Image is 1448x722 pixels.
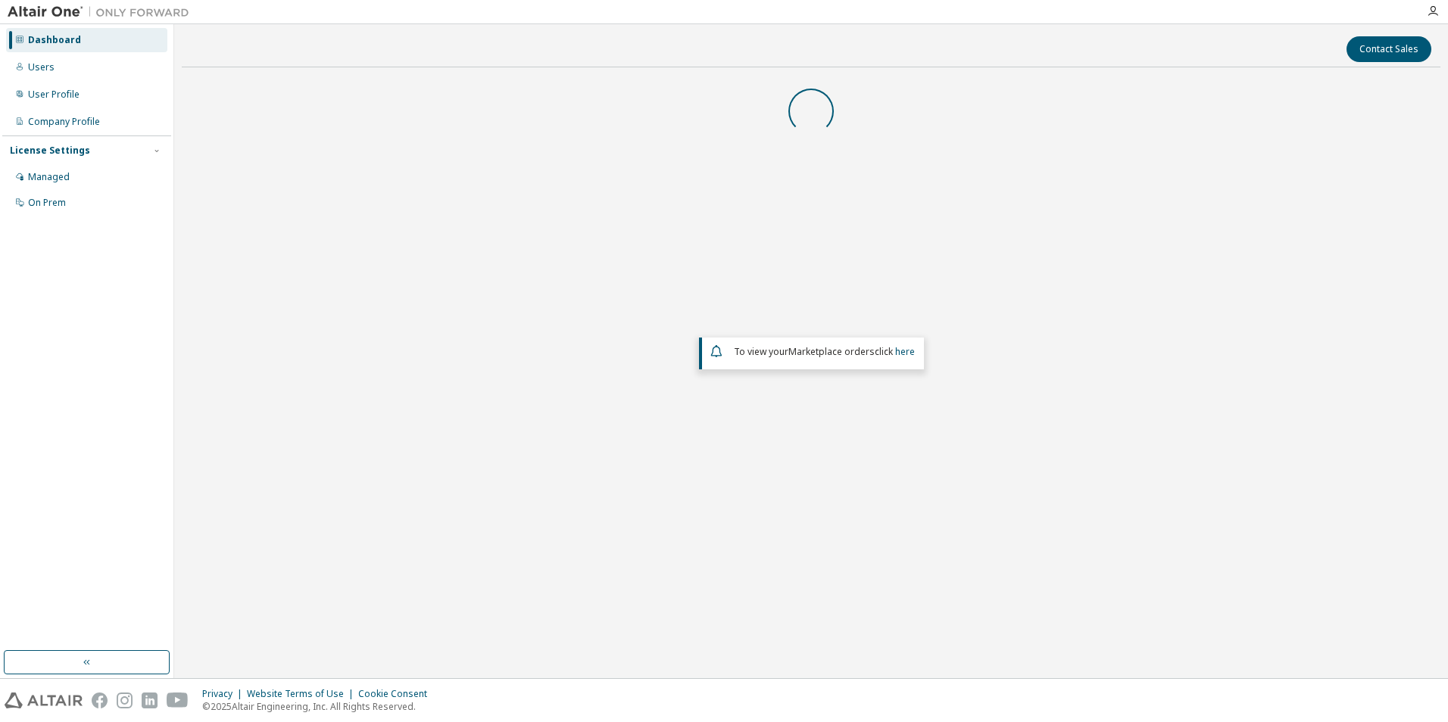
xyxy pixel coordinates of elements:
[28,116,100,128] div: Company Profile
[10,145,90,157] div: License Settings
[117,692,133,708] img: instagram.svg
[247,688,358,700] div: Website Terms of Use
[142,692,158,708] img: linkedin.svg
[1347,36,1431,62] button: Contact Sales
[202,700,436,713] p: © 2025 Altair Engineering, Inc. All Rights Reserved.
[28,171,70,183] div: Managed
[8,5,197,20] img: Altair One
[28,197,66,209] div: On Prem
[92,692,108,708] img: facebook.svg
[5,692,83,708] img: altair_logo.svg
[167,692,189,708] img: youtube.svg
[358,688,436,700] div: Cookie Consent
[28,61,55,73] div: Users
[28,34,81,46] div: Dashboard
[788,345,875,358] em: Marketplace orders
[202,688,247,700] div: Privacy
[895,345,915,358] a: here
[28,89,80,101] div: User Profile
[734,345,915,358] span: To view your click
